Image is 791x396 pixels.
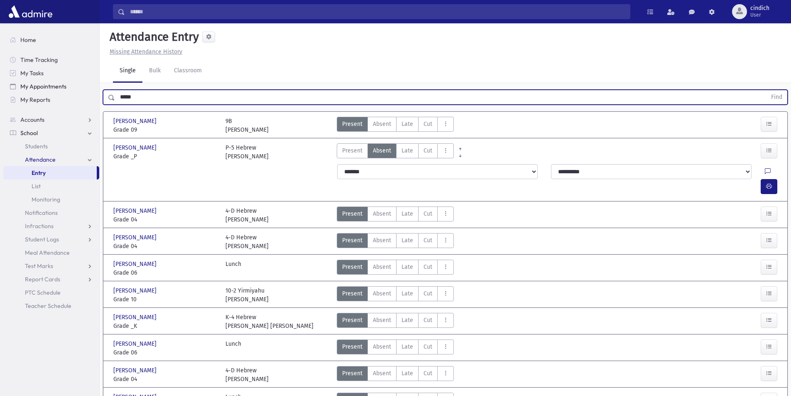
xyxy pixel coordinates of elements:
a: Accounts [3,113,99,126]
span: [PERSON_NAME] [113,117,158,125]
input: Search [125,4,630,19]
a: Monitoring [3,193,99,206]
a: Time Tracking [3,53,99,66]
a: Home [3,33,99,47]
span: Present [342,342,362,351]
span: Absent [373,342,391,351]
span: Absent [373,236,391,245]
span: Late [402,289,413,298]
a: My Appointments [3,80,99,93]
span: Cut [424,316,432,325]
button: Find [766,90,787,104]
span: [PERSON_NAME] [113,313,158,322]
span: Late [402,209,413,218]
div: AttTypes [337,366,454,384]
span: Grade 10 [113,295,217,304]
span: Late [402,236,413,245]
span: Late [402,369,413,378]
span: Time Tracking [20,56,58,64]
a: Meal Attendance [3,246,99,259]
a: Students [3,140,99,153]
span: Present [342,236,362,245]
span: [PERSON_NAME] [113,260,158,268]
a: List [3,180,99,193]
span: [PERSON_NAME] [113,286,158,295]
span: Test Marks [25,262,53,270]
span: Cut [424,236,432,245]
a: Classroom [167,59,208,83]
span: My Tasks [20,69,44,77]
span: Grade _K [113,322,217,330]
a: Single [113,59,142,83]
span: Grade 04 [113,242,217,251]
div: 4-D Hebrew [PERSON_NAME] [225,233,269,251]
span: Absent [373,289,391,298]
div: 9B [PERSON_NAME] [225,117,269,134]
span: User [750,12,769,18]
div: Lunch [225,260,241,277]
span: Report Cards [25,275,60,283]
a: Missing Attendance History [106,48,182,55]
span: Cut [424,369,432,378]
a: My Tasks [3,66,99,80]
span: Absent [373,120,391,128]
span: Grade 04 [113,215,217,224]
div: AttTypes [337,207,454,224]
a: Infractions [3,219,99,233]
div: AttTypes [337,233,454,251]
u: Missing Attendance History [110,48,182,55]
span: Absent [373,316,391,325]
img: AdmirePro [7,3,54,20]
a: Test Marks [3,259,99,273]
span: Present [342,289,362,298]
span: Present [342,120,362,128]
span: [PERSON_NAME] [113,143,158,152]
div: 10-2 Yirmiyahu [PERSON_NAME] [225,286,269,304]
span: [PERSON_NAME] [113,339,158,348]
span: [PERSON_NAME] [113,233,158,242]
span: Present [342,209,362,218]
span: Present [342,369,362,378]
span: Home [20,36,36,44]
span: Late [402,120,413,128]
span: Grade 04 [113,375,217,384]
a: School [3,126,99,140]
span: Meal Attendance [25,249,70,256]
span: Students [25,143,48,150]
span: Present [342,316,362,325]
span: Infractions [25,222,54,230]
span: Accounts [20,116,44,123]
span: Absent [373,146,391,155]
span: [PERSON_NAME] [113,207,158,215]
span: Late [402,316,413,325]
span: Attendance [25,156,56,163]
a: My Reports [3,93,99,106]
div: AttTypes [337,286,454,304]
div: 4-D Hebrew [PERSON_NAME] [225,366,269,384]
span: Present [342,263,362,271]
span: School [20,129,38,137]
span: Teacher Schedule [25,302,71,310]
h5: Attendance Entry [106,30,199,44]
span: Present [342,146,362,155]
div: 4-D Hebrew [PERSON_NAME] [225,207,269,224]
a: Notifications [3,206,99,219]
span: My Reports [20,96,50,103]
span: Student Logs [25,236,59,243]
span: Grade 09 [113,125,217,134]
span: List [32,182,41,190]
span: cindich [750,5,769,12]
span: Absent [373,263,391,271]
span: Grade 06 [113,348,217,357]
span: Cut [424,263,432,271]
a: Teacher Schedule [3,299,99,312]
a: PTC Schedule [3,286,99,299]
span: Cut [424,120,432,128]
div: P-5 Hebrew [PERSON_NAME] [225,143,269,161]
span: Grade 06 [113,268,217,277]
span: Grade _P [113,152,217,161]
span: Notifications [25,209,58,216]
span: Cut [424,209,432,218]
a: Student Logs [3,233,99,246]
div: AttTypes [337,339,454,357]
